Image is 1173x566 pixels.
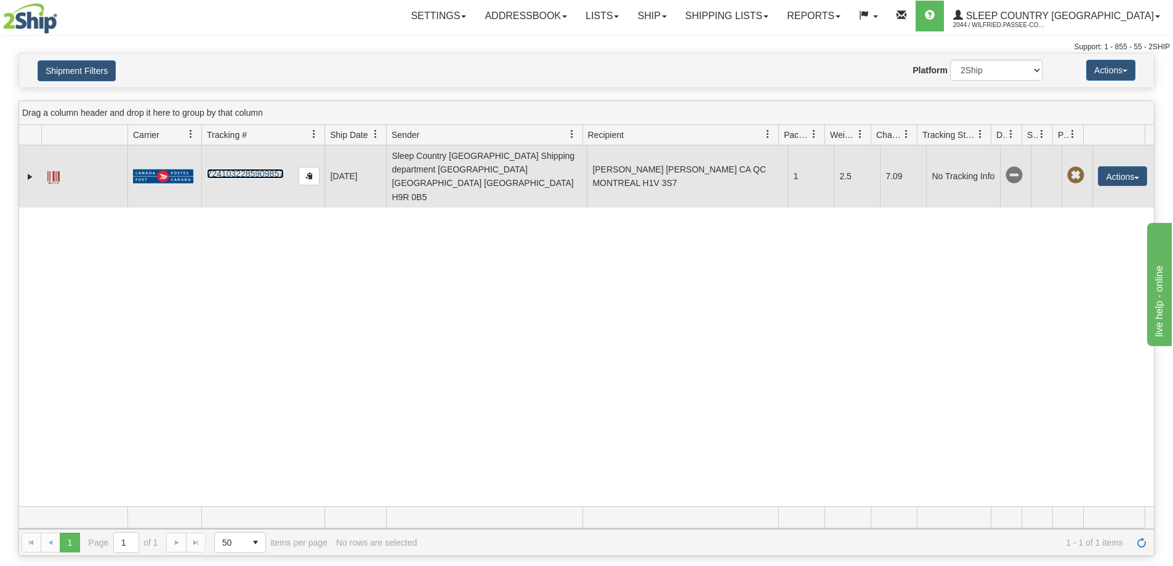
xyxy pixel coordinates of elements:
[365,124,386,145] a: Ship Date filter column settings
[576,1,628,31] a: Lists
[392,129,419,141] span: Sender
[207,169,284,179] a: 7241032285909857
[944,1,1169,31] a: Sleep Country [GEOGRAPHIC_DATA] 2044 / Wilfried.Passee-Coutrin
[996,129,1007,141] span: Delivery Status
[475,1,576,31] a: Addressbook
[587,145,788,208] td: [PERSON_NAME] [PERSON_NAME] CA QC MONTREAL H1V 3S7
[757,124,778,145] a: Recipient filter column settings
[788,145,834,208] td: 1
[804,124,824,145] a: Packages filter column settings
[1027,129,1038,141] span: Shipment Issues
[1098,166,1147,186] button: Actions
[3,3,57,34] img: logo2044.jpg
[222,536,238,549] span: 50
[1006,167,1023,184] span: No Tracking Info
[324,145,386,208] td: [DATE]
[830,129,856,141] span: Weight
[207,129,247,141] span: Tracking #
[304,124,324,145] a: Tracking # filter column settings
[628,1,675,31] a: Ship
[1086,60,1135,81] button: Actions
[784,129,810,141] span: Packages
[180,124,201,145] a: Carrier filter column settings
[922,129,976,141] span: Tracking Status
[562,124,582,145] a: Sender filter column settings
[1067,167,1084,184] span: Pickup Not Assigned
[133,129,159,141] span: Carrier
[778,1,850,31] a: Reports
[246,533,265,552] span: select
[19,101,1154,125] div: grid grouping header
[1058,129,1068,141] span: Pickup Status
[880,145,926,208] td: 7.09
[214,532,328,553] span: items per page
[913,64,948,76] label: Platform
[588,129,624,141] span: Recipient
[926,145,1000,208] td: No Tracking Info
[60,533,79,552] span: Page 1
[330,129,368,141] span: Ship Date
[876,129,902,141] span: Charge
[1145,220,1172,346] iframe: chat widget
[1062,124,1083,145] a: Pickup Status filter column settings
[47,166,60,185] a: Label
[133,169,193,184] img: 20 - Canada Post
[114,533,139,552] input: Page 1
[953,19,1046,31] span: 2044 / Wilfried.Passee-Coutrin
[336,538,417,548] div: No rows are selected
[38,60,116,81] button: Shipment Filters
[1132,533,1151,552] a: Refresh
[89,532,158,553] span: Page of 1
[676,1,778,31] a: Shipping lists
[896,124,917,145] a: Charge filter column settings
[850,124,871,145] a: Weight filter column settings
[970,124,991,145] a: Tracking Status filter column settings
[386,145,587,208] td: Sleep Country [GEOGRAPHIC_DATA] Shipping department [GEOGRAPHIC_DATA] [GEOGRAPHIC_DATA] [GEOGRAPH...
[425,538,1123,548] span: 1 - 1 of 1 items
[299,167,320,185] button: Copy to clipboard
[24,171,36,183] a: Expand
[1001,124,1022,145] a: Delivery Status filter column settings
[401,1,475,31] a: Settings
[834,145,880,208] td: 2.5
[1031,124,1052,145] a: Shipment Issues filter column settings
[3,42,1170,52] div: Support: 1 - 855 - 55 - 2SHIP
[963,10,1154,21] span: Sleep Country [GEOGRAPHIC_DATA]
[214,532,266,553] span: Page sizes drop down
[9,7,114,22] div: live help - online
